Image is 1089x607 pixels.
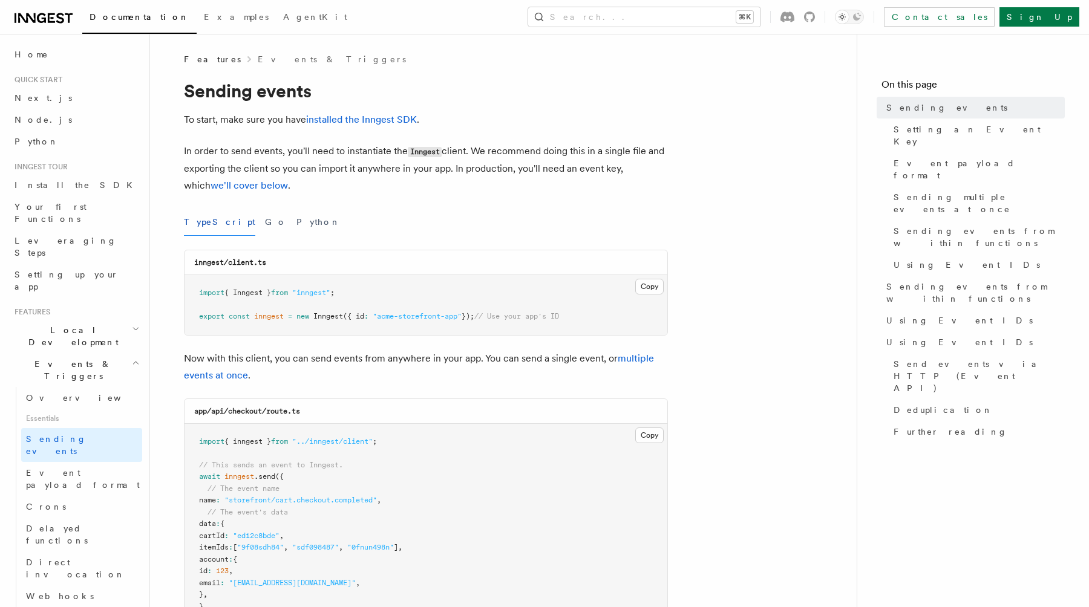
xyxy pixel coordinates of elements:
[199,437,224,446] span: import
[884,7,995,27] a: Contact sales
[889,152,1065,186] a: Event payload format
[10,358,132,382] span: Events & Triggers
[199,472,220,481] span: await
[886,102,1007,114] span: Sending events
[886,336,1033,348] span: Using Event IDs
[889,399,1065,421] a: Deduplication
[199,288,224,297] span: import
[26,524,88,545] span: Delayed functions
[199,461,343,469] span: // This sends an event to Inngest.
[199,531,224,540] span: cartId
[398,543,402,551] span: ,
[271,437,288,446] span: from
[10,353,142,387] button: Events & Triggers
[90,12,189,22] span: Documentation
[194,407,300,415] code: app/api/checkout/route.ts
[21,585,142,607] a: Webhooks
[21,551,142,585] a: Direct invocation
[10,324,132,348] span: Local Development
[881,310,1065,331] a: Using Event IDs
[10,196,142,230] a: Your first Functions
[377,496,381,504] span: ,
[184,143,668,194] p: In order to send events, you'll need to instantiate the client. We recommend doing this in a sing...
[199,579,220,587] span: email
[21,518,142,551] a: Delayed functions
[224,496,377,504] span: "storefront/cart.checkout.completed"
[894,123,1065,148] span: Setting an Event Key
[394,543,398,551] span: ]
[10,109,142,131] a: Node.js
[347,543,394,551] span: "0fnun498n"
[886,281,1065,305] span: Sending events from within functions
[296,312,309,320] span: new
[199,519,216,528] span: data
[26,591,94,601] span: Webhooks
[339,543,343,551] span: ,
[408,147,442,157] code: Inngest
[364,312,368,320] span: :
[356,579,360,587] span: ,
[184,350,668,384] p: Now with this client, you can send events from anywhere in your app. You can send a single event,...
[224,288,271,297] span: { Inngest }
[15,180,140,190] span: Install the SDK
[26,557,125,579] span: Direct invocation
[635,279,664,294] button: Copy
[26,468,140,490] span: Event payload format
[265,209,287,236] button: Go
[229,566,233,575] span: ,
[10,75,62,85] span: Quick start
[15,93,72,103] span: Next.js
[15,236,117,258] span: Leveraging Steps
[894,191,1065,215] span: Sending multiple events at once
[462,312,474,320] span: });
[894,426,1007,438] span: Further reading
[199,590,203,599] span: }
[208,484,280,493] span: // The event name
[184,111,668,128] p: To start, make sure you have .
[233,555,237,563] span: {
[26,502,66,511] span: Crons
[373,437,377,446] span: ;
[15,137,59,146] span: Python
[224,472,254,481] span: inngest
[10,319,142,353] button: Local Development
[199,496,216,504] span: name
[288,312,292,320] span: =
[15,115,72,125] span: Node.js
[203,590,208,599] span: ,
[889,353,1065,399] a: Send events via HTTP (Event API)
[21,496,142,518] a: Crons
[474,312,559,320] span: // Use your app's ID
[528,7,760,27] button: Search...⌘K
[233,543,237,551] span: [
[26,434,87,456] span: Sending events
[10,174,142,196] a: Install the SDK
[292,288,330,297] span: "inngest"
[313,312,343,320] span: Inngest
[199,555,229,563] span: account
[229,312,250,320] span: const
[373,312,462,320] span: "acme-storefront-app"
[292,543,339,551] span: "sdf098487"
[211,180,288,191] a: we'll cover below
[224,531,229,540] span: :
[220,519,224,528] span: {
[216,566,229,575] span: 123
[184,80,668,102] h1: Sending events
[894,157,1065,181] span: Event payload format
[889,421,1065,443] a: Further reading
[199,312,224,320] span: export
[330,288,335,297] span: ;
[881,77,1065,97] h4: On this page
[237,543,284,551] span: "9f08sdh84"
[184,53,241,65] span: Features
[275,472,284,481] span: ({
[886,314,1033,326] span: Using Event IDs
[276,4,355,33] a: AgentKit
[10,87,142,109] a: Next.js
[21,428,142,462] a: Sending events
[10,131,142,152] a: Python
[296,209,341,236] button: Python
[894,358,1065,394] span: Send events via HTTP (Event API)
[284,543,288,551] span: ,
